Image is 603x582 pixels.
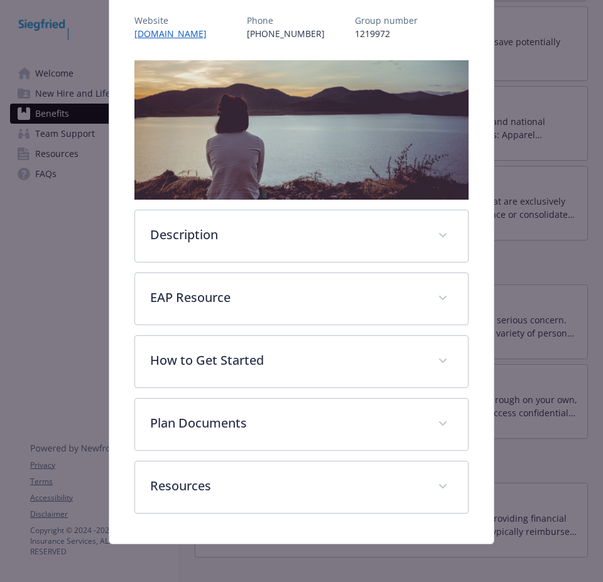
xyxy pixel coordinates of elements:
p: EAP Resource [150,288,423,307]
p: Website [134,14,217,27]
div: Resources [135,461,468,513]
div: Plan Documents [135,399,468,450]
img: banner [134,60,469,200]
p: Phone [247,14,325,27]
div: Description [135,210,468,262]
p: [PHONE_NUMBER] [247,27,325,40]
a: [DOMAIN_NAME] [134,28,217,40]
div: How to Get Started [135,336,468,387]
p: Resources [150,477,423,495]
p: Description [150,225,423,244]
p: Plan Documents [150,414,423,433]
p: How to Get Started [150,351,423,370]
p: 1219972 [355,27,418,40]
p: Group number [355,14,418,27]
div: EAP Resource [135,273,468,325]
